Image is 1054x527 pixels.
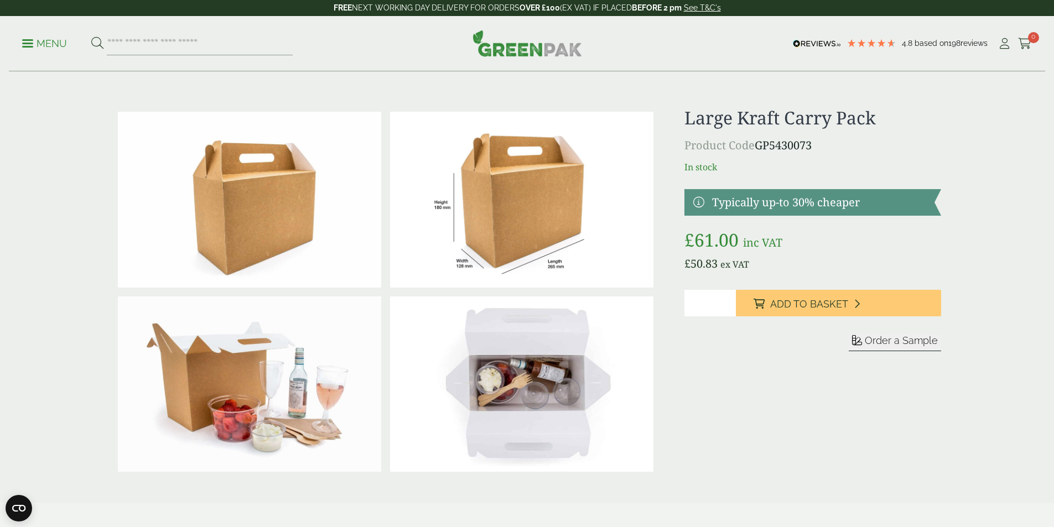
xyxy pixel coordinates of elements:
p: GP5430073 [684,137,941,154]
span: £ [684,256,690,271]
i: Cart [1018,38,1032,49]
button: Add to Basket [736,290,941,316]
img: REVIEWS.io [793,40,841,48]
p: Menu [22,37,67,50]
a: 0 [1018,35,1032,52]
span: 0 [1028,32,1039,43]
img: GreenPak Supplies [473,30,582,56]
img: IMG_5963 (Large) [118,296,381,472]
span: ex VAT [720,258,749,270]
h1: Large Kraft Carry Pack [684,107,941,128]
span: £ [684,228,694,252]
span: inc VAT [743,235,782,250]
strong: BEFORE 2 pm [632,3,682,12]
bdi: 50.83 [684,256,718,271]
a: Menu [22,37,67,48]
span: Based on [915,39,948,48]
img: IMG_5979 (Large) [118,112,381,288]
img: IMG_5935 (Large) [390,296,653,472]
img: CarryPack_LG [390,112,653,288]
strong: OVER £100 [520,3,560,12]
div: 4.79 Stars [847,38,896,48]
span: reviews [960,39,988,48]
span: Order a Sample [865,335,938,346]
strong: FREE [334,3,352,12]
button: Order a Sample [849,334,941,351]
span: 198 [948,39,960,48]
span: 4.8 [902,39,915,48]
a: See T&C's [684,3,721,12]
button: Open CMP widget [6,495,32,521]
span: Product Code [684,138,755,153]
i: My Account [998,38,1011,49]
bdi: 61.00 [684,228,739,252]
span: Add to Basket [770,298,848,310]
p: In stock [684,160,941,174]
